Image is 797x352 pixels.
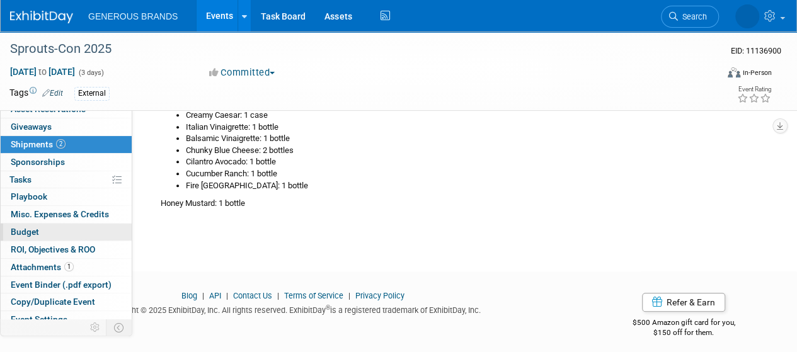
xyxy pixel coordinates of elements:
span: | [274,291,282,300]
a: Blog [181,291,197,300]
div: External [74,87,110,100]
span: Event Settings [11,314,67,324]
img: Chase Adams [735,4,759,28]
span: | [199,291,207,300]
img: ExhibitDay [10,11,73,23]
a: Misc. Expenses & Credits [1,206,132,223]
td: Tags [9,86,63,101]
span: ROI, Objectives & ROO [11,244,95,254]
a: Attachments1 [1,259,132,276]
a: Refer & Earn [642,293,725,312]
a: API [209,291,221,300]
a: Shipments2 [1,136,132,153]
a: Event Binder (.pdf export) [1,276,132,293]
span: Attachments [11,262,74,272]
span: 1 [64,262,74,271]
sup: ® [326,304,330,311]
span: Tasks [9,174,32,185]
span: Event Binder (.pdf export) [11,280,112,290]
a: Giveaways [1,118,132,135]
span: Budget [11,227,39,237]
li: Fire [GEOGRAPHIC_DATA]: 1 bottle [186,180,762,192]
span: | [223,291,231,300]
div: Copyright © 2025 ExhibitDay, Inc. All rights reserved. ExhibitDay is a registered trademark of Ex... [9,302,576,316]
a: Privacy Policy [355,291,404,300]
span: GENEROUS BRANDS [88,11,178,21]
li: Italian Vinaigrette: 1 bottle [186,122,762,133]
a: Budget [1,224,132,241]
span: Search [678,12,707,21]
li: Cilantro Avocado: 1 bottle [186,156,762,168]
a: Tasks [1,171,132,188]
a: Terms of Service [284,291,343,300]
a: Playbook [1,188,132,205]
span: Shipments [11,139,66,149]
td: Personalize Event Tab Strip [84,319,106,336]
div: $500 Amazon gift card for you, [595,309,772,338]
img: Format-Inperson.png [728,67,740,77]
span: to [37,67,49,77]
div: Event Rating [737,86,771,93]
a: Contact Us [233,291,272,300]
span: Playbook [11,191,47,202]
span: | [345,291,353,300]
a: Search [661,6,719,28]
span: Sponsorships [11,157,65,167]
span: Event ID: 11136900 [731,46,781,55]
a: Sponsorships [1,154,132,171]
span: [DATE] [DATE] [9,66,76,77]
button: Committed [205,66,280,79]
span: Giveaways [11,122,52,132]
li: Cucumber Ranch: 1 bottle [186,168,762,180]
span: Copy/Duplicate Event [11,297,95,307]
span: (3 days) [77,69,104,77]
li: Creamy Caesar: 1 case [186,110,762,122]
div: $150 off for them. [595,327,772,338]
span: Misc. Expenses & Credits [11,209,109,219]
li: Chunky Blue Cheese: 2 bottles [186,145,762,157]
li: Balsamic Vinaigrette: 1 bottle [186,133,762,145]
div: In-Person [742,68,772,77]
span: 2 [56,139,66,149]
a: ROI, Objectives & ROO [1,241,132,258]
td: Toggle Event Tabs [106,319,132,336]
div: Event Format [660,65,772,84]
a: Event Settings [1,311,132,328]
a: Copy/Duplicate Event [1,293,132,310]
div: Sprouts-Con 2025 [6,38,707,60]
a: Edit [42,89,63,98]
